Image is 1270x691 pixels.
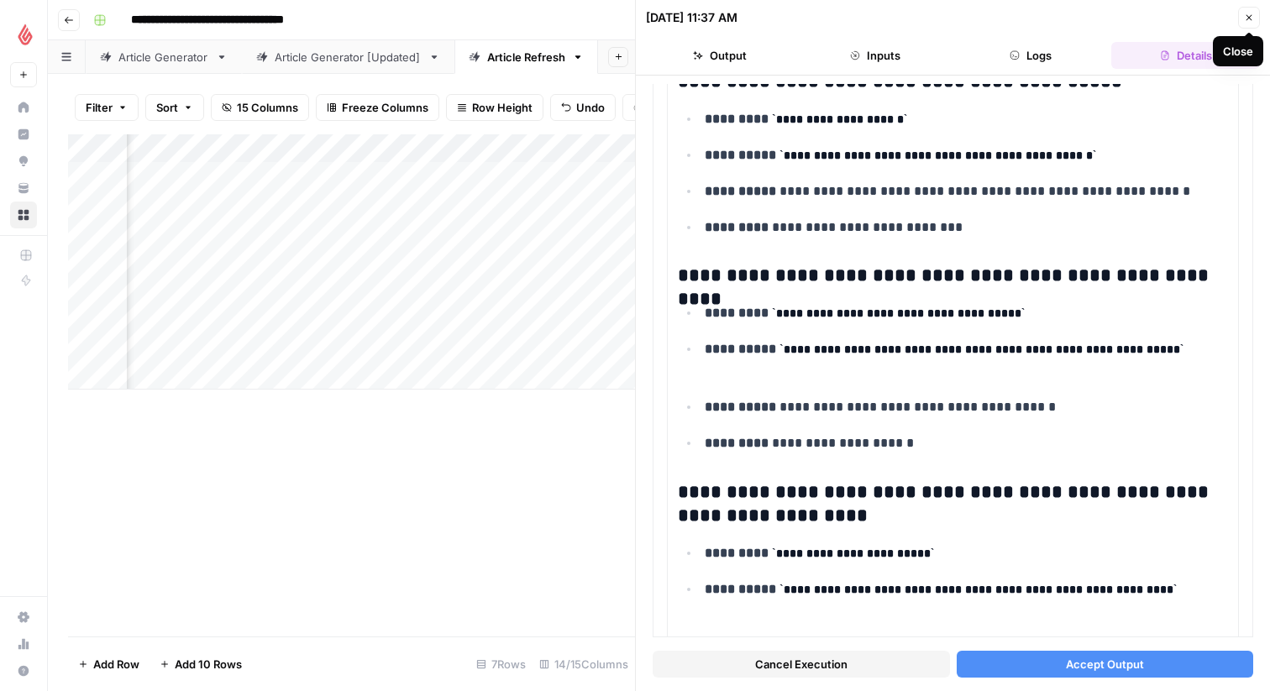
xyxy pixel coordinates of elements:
button: Details [1111,42,1260,69]
a: Browse [10,202,37,228]
a: Your Data [10,175,37,202]
span: Add Row [93,656,139,673]
img: Lightspeed Logo [10,19,40,50]
span: Add 10 Rows [175,656,242,673]
span: Filter [86,99,113,116]
a: Home [10,94,37,121]
button: 15 Columns [211,94,309,121]
div: 7 Rows [470,651,533,678]
button: Accept Output [957,651,1254,678]
button: Cancel Execution [653,651,950,678]
span: Accept Output [1066,656,1144,673]
div: Article Generator [118,49,209,65]
span: Row Height [472,99,533,116]
span: Undo [576,99,605,116]
button: Workspace: Lightspeed [10,13,37,55]
button: Undo [550,94,616,121]
button: Freeze Columns [316,94,439,121]
a: Article Generator [86,40,242,74]
button: Add Row [68,651,150,678]
div: [DATE] 11:37 AM [646,9,737,26]
div: Article Refresh [487,49,565,65]
span: 15 Columns [237,99,298,116]
a: Opportunities [10,148,37,175]
a: Article Generator [Updated] [242,40,454,74]
button: Add 10 Rows [150,651,252,678]
a: Article Refresh [454,40,598,74]
button: Output [646,42,795,69]
span: Cancel Execution [755,656,848,673]
div: 14/15 Columns [533,651,635,678]
a: Insights [10,121,37,148]
button: Inputs [801,42,950,69]
a: Settings [10,604,37,631]
button: Filter [75,94,139,121]
span: Sort [156,99,178,116]
button: Sort [145,94,204,121]
span: Freeze Columns [342,99,428,116]
a: Usage [10,631,37,657]
button: Help + Support [10,657,37,684]
button: Logs [957,42,1105,69]
button: Row Height [446,94,543,121]
div: Article Generator [Updated] [275,49,422,65]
